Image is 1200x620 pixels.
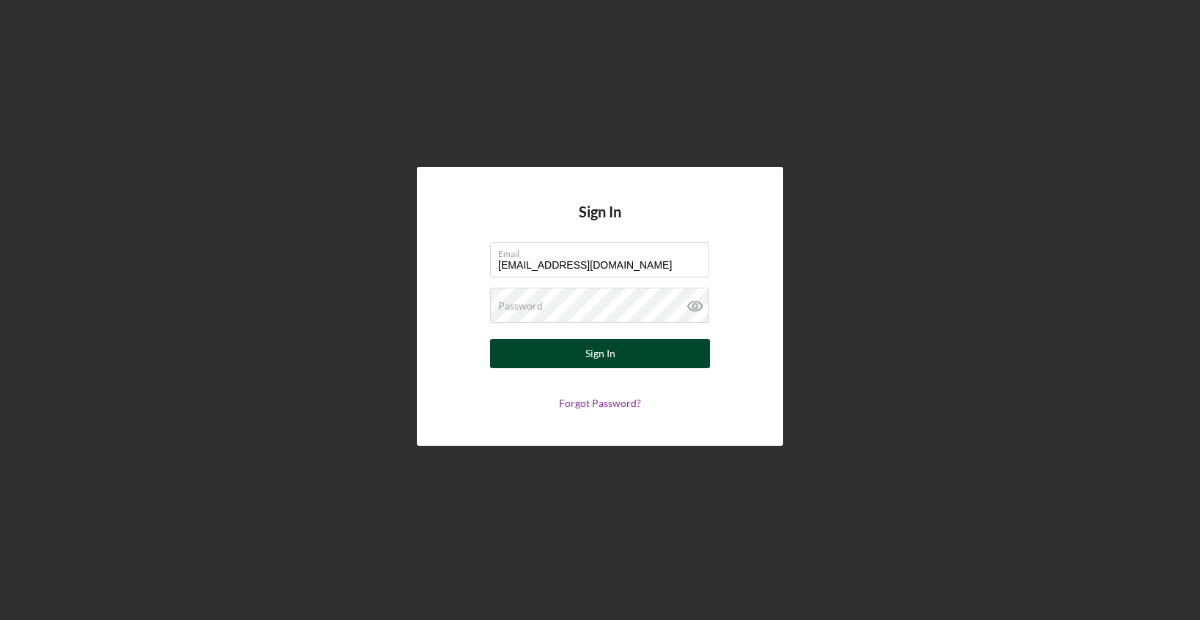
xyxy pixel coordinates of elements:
button: Sign In [490,339,710,368]
label: Email [498,243,709,259]
div: Sign In [585,339,615,368]
label: Password [498,300,543,312]
h4: Sign In [579,203,621,242]
a: Forgot Password? [559,397,641,409]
